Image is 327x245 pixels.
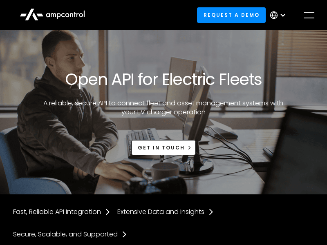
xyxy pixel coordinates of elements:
a: Get in touch [131,140,196,155]
a: Extensive Data and Insights [117,207,214,216]
h1: Open API for Electric Fleets [65,69,262,89]
div: Fast, Reliable API Integration [13,207,101,216]
p: A reliable, secure API to connect fleet and asset management systems with your EV charger operation [43,99,284,117]
div: Get in touch [138,144,185,151]
div: menu [298,4,320,27]
div: Secure, Scalable, and Supported [13,230,118,239]
a: Fast, Reliable API Integration [13,207,111,216]
a: Secure, Scalable, and Supported [13,230,128,239]
div: Extensive Data and Insights [117,207,204,216]
a: Request a demo [197,7,266,22]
